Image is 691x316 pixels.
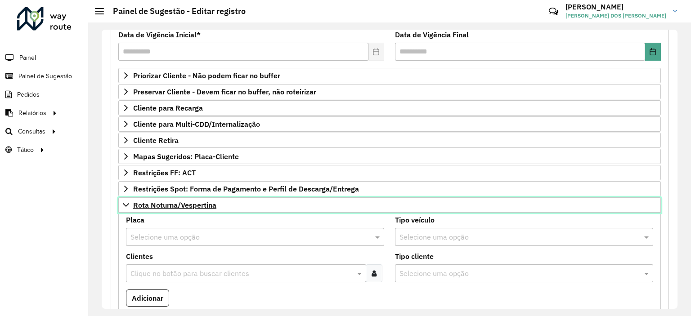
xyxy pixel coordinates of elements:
span: Cliente Retira [133,137,179,144]
button: Choose Date [645,43,661,61]
span: Cliente para Recarga [133,104,203,111]
a: Preservar Cliente - Devem ficar no buffer, não roteirizar [118,84,661,99]
label: Placa [126,214,144,225]
label: Tipo veículo [395,214,435,225]
span: Rota Noturna/Vespertina [133,201,216,209]
span: Mapas Sugeridos: Placa-Cliente [133,153,239,160]
span: Preservar Cliente - Devem ficar no buffer, não roteirizar [133,88,316,95]
span: Relatórios [18,108,46,118]
span: Cliente para Multi-CDD/Internalização [133,120,260,128]
a: Restrições Spot: Forma de Pagamento e Perfil de Descarga/Entrega [118,181,661,196]
span: Pedidos [17,90,40,99]
a: Rota Noturna/Vespertina [118,197,661,213]
h2: Painel de Sugestão - Editar registro [104,6,246,16]
a: Cliente Retira [118,133,661,148]
label: Tipo cliente [395,251,434,262]
span: Tático [17,145,34,155]
span: Painel de Sugestão [18,71,72,81]
label: Data de Vigência Inicial [118,29,201,40]
span: Painel [19,53,36,62]
span: Restrições FF: ACT [133,169,196,176]
a: Priorizar Cliente - Não podem ficar no buffer [118,68,661,83]
span: Priorizar Cliente - Não podem ficar no buffer [133,72,280,79]
label: Clientes [126,251,153,262]
label: Data de Vigência Final [395,29,469,40]
a: Cliente para Multi-CDD/Internalização [118,116,661,132]
span: Consultas [18,127,45,136]
a: Restrições FF: ACT [118,165,661,180]
span: [PERSON_NAME] DOS [PERSON_NAME] [565,12,666,20]
a: Cliente para Recarga [118,100,661,116]
a: Contato Rápido [544,2,563,21]
span: Restrições Spot: Forma de Pagamento e Perfil de Descarga/Entrega [133,185,359,192]
a: Mapas Sugeridos: Placa-Cliente [118,149,661,164]
h3: [PERSON_NAME] [565,3,666,11]
button: Adicionar [126,289,169,307]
